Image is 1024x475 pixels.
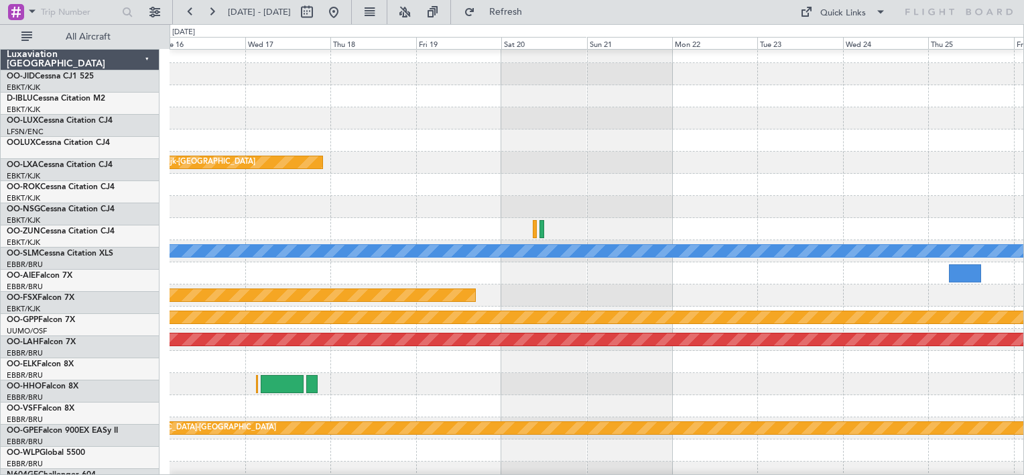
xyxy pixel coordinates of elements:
[7,382,42,390] span: OO-HHO
[7,105,40,115] a: EBKT/KJK
[587,37,672,49] div: Sun 21
[7,382,78,390] a: OO-HHOFalcon 8X
[228,6,291,18] span: [DATE] - [DATE]
[7,161,38,169] span: OO-LXA
[7,294,74,302] a: OO-FSXFalcon 7X
[159,37,245,49] div: Tue 16
[7,360,37,368] span: OO-ELK
[15,26,145,48] button: All Aircraft
[245,37,330,49] div: Wed 17
[35,32,141,42] span: All Aircraft
[41,2,118,22] input: Trip Number
[7,205,40,213] span: OO-NSG
[7,304,40,314] a: EBKT/KJK
[416,37,501,49] div: Fri 19
[478,7,534,17] span: Refresh
[7,83,40,93] a: EBKT/KJK
[7,459,43,469] a: EBBR/BRU
[793,1,893,23] button: Quick Links
[7,326,47,336] a: UUMO/OSF
[7,139,36,147] span: OOLUX
[7,282,43,292] a: EBBR/BRU
[7,338,39,346] span: OO-LAH
[7,338,76,346] a: OO-LAHFalcon 7X
[7,227,115,235] a: OO-ZUNCessna Citation CJ4
[7,316,75,324] a: OO-GPPFalcon 7X
[7,117,113,125] a: OO-LUXCessna Citation CJ4
[7,117,38,125] span: OO-LUX
[7,272,72,280] a: OO-AIEFalcon 7X
[7,449,85,457] a: OO-WLPGlobal 5500
[7,449,40,457] span: OO-WLP
[7,215,40,225] a: EBKT/KJK
[7,260,43,270] a: EBBR/BRU
[458,1,538,23] button: Refresh
[7,405,38,413] span: OO-VSF
[7,427,118,435] a: OO-GPEFalcon 900EX EASy II
[820,7,866,20] div: Quick Links
[7,205,115,213] a: OO-NSGCessna Citation CJ4
[7,227,40,235] span: OO-ZUN
[7,161,113,169] a: OO-LXACessna Citation CJ4
[928,37,1013,49] div: Thu 25
[7,360,74,368] a: OO-ELKFalcon 8X
[106,418,276,438] div: null [GEOGRAPHIC_DATA]-[GEOGRAPHIC_DATA]
[7,316,38,324] span: OO-GPP
[7,183,115,191] a: OO-ROKCessna Citation CJ4
[7,139,110,147] a: OOLUXCessna Citation CJ4
[7,294,38,302] span: OO-FSX
[7,95,33,103] span: D-IBLU
[843,37,928,49] div: Wed 24
[7,72,94,81] a: OO-JIDCessna CJ1 525
[7,171,40,181] a: EBKT/KJK
[7,437,43,447] a: EBBR/BRU
[7,250,113,258] a: OO-SLMCessna Citation XLS
[7,348,43,358] a: EBBR/BRU
[7,95,105,103] a: D-IBLUCessna Citation M2
[7,183,40,191] span: OO-ROK
[330,37,415,49] div: Thu 18
[7,237,40,248] a: EBKT/KJK
[7,272,36,280] span: OO-AIE
[7,72,35,81] span: OO-JID
[7,127,44,137] a: LFSN/ENC
[501,37,586,49] div: Sat 20
[7,193,40,203] a: EBKT/KJK
[7,415,43,425] a: EBBR/BRU
[7,392,43,403] a: EBBR/BRU
[7,370,43,380] a: EBBR/BRU
[99,152,255,172] div: Planned Maint Kortrijk-[GEOGRAPHIC_DATA]
[7,427,38,435] span: OO-GPE
[7,405,74,413] a: OO-VSFFalcon 8X
[172,27,195,38] div: [DATE]
[7,250,39,258] span: OO-SLM
[672,37,757,49] div: Mon 22
[757,37,842,49] div: Tue 23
